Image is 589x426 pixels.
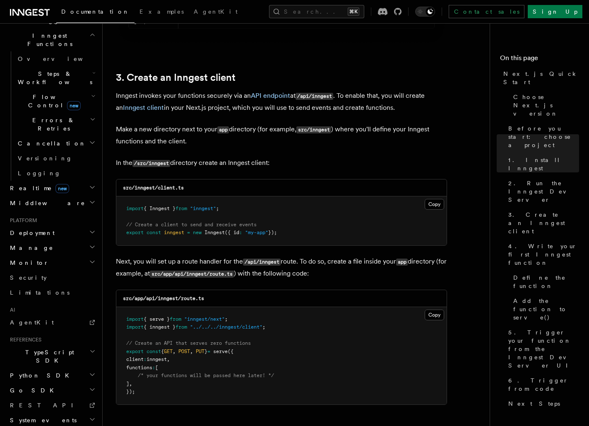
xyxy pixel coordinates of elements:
[505,152,579,176] a: 1. Install Inngest
[508,399,560,408] span: Next Steps
[7,240,97,255] button: Manage
[126,365,152,370] span: functions
[7,348,89,365] span: TypeScript SDK
[213,349,228,354] span: serve
[7,28,97,51] button: Inngest Functions
[216,206,219,211] span: ;
[14,51,97,66] a: Overview
[500,53,579,66] h4: On this page
[396,259,408,266] code: app
[7,181,97,196] button: Realtimenew
[175,206,187,211] span: from
[505,373,579,396] a: 6. Trigger from code
[7,229,55,237] span: Deployment
[505,176,579,207] a: 2. Run the Inngest Dev Server
[126,340,251,346] span: // Create an API that serves zero functions
[123,104,164,111] a: Inngest client
[505,396,579,411] a: Next Steps
[513,274,579,290] span: Define the function
[296,126,331,133] code: src/inngest
[513,93,579,118] span: Choose Next.js version
[7,371,74,380] span: Python SDK
[178,349,190,354] span: POST
[505,239,579,270] a: 4. Write your first Inngest function
[225,316,228,322] span: ;
[61,8,130,15] span: Documentation
[126,222,257,228] span: // Create a client to send and receive events
[239,230,242,235] span: :
[126,356,144,362] span: client
[123,185,184,191] code: src/inngest/client.ts
[116,90,447,114] p: Inngest invokes your functions securely via an at . To enable that, you will create an in your Ne...
[190,206,216,211] span: "inngest"
[10,289,70,296] span: Limitations
[116,256,447,280] p: Next, you will set up a route handler for the route. To do so, create a file inside your director...
[245,230,268,235] span: "my-app"
[7,244,53,252] span: Manage
[449,5,524,18] a: Contact sales
[190,349,193,354] span: ,
[139,8,184,15] span: Examples
[505,121,579,152] a: Before you start: choose a project
[513,297,579,322] span: Add the function to serve()
[190,324,262,330] span: "../../../inngest/client"
[7,368,97,383] button: Python SDK
[510,293,579,325] a: Add the function to serve()
[7,196,97,211] button: Middleware
[14,93,91,109] span: Flow Control
[7,255,97,270] button: Monitor
[425,310,444,320] button: Copy
[18,56,103,62] span: Overview
[126,316,144,322] span: import
[415,7,435,17] button: Toggle dark mode
[204,230,225,235] span: Inngest
[164,349,173,354] span: GET
[503,70,579,86] span: Next.js Quick Start
[116,123,447,147] p: Make a new directory next to your directory (for example, ) where you'll define your Inngest func...
[7,259,49,267] span: Monitor
[14,139,86,148] span: Cancellation
[123,295,204,301] code: src/app/api/inngest/route.ts
[243,259,281,266] code: /api/inngest
[7,315,97,330] a: AgentKit
[126,206,144,211] span: import
[7,31,89,48] span: Inngest Functions
[268,230,277,235] span: });
[196,349,204,354] span: PUT
[126,324,144,330] span: import
[55,184,69,193] span: new
[173,349,175,354] span: ,
[508,376,579,393] span: 6. Trigger from code
[144,356,147,362] span: :
[7,386,59,395] span: Go SDK
[14,151,97,166] a: Versioning
[126,230,144,235] span: export
[7,345,97,368] button: TypeScript SDK
[508,242,579,267] span: 4. Write your first Inngest function
[14,136,97,151] button: Cancellation
[147,349,161,354] span: const
[7,199,85,207] span: Middleware
[207,349,210,354] span: =
[126,381,129,387] span: ]
[14,116,90,133] span: Errors & Retries
[251,92,290,99] a: API endpoint
[126,389,135,395] span: });
[505,207,579,239] a: 3. Create an Inngest client
[144,324,175,330] span: { inngest }
[14,66,97,90] button: Steps & Workflows
[505,325,579,373] a: 5. Trigger your function from the Inngest Dev Server UI
[14,90,97,113] button: Flow Controlnew
[7,285,97,300] a: Limitations
[510,270,579,293] a: Define the function
[500,66,579,90] a: Next.js Quick Start
[116,72,236,83] a: 3. Create an Inngest client
[14,166,97,181] a: Logging
[147,356,167,362] span: inngest
[170,316,181,322] span: from
[194,8,238,15] span: AgentKit
[135,2,189,22] a: Examples
[348,7,359,16] kbd: ⌘K
[7,270,97,285] a: Security
[508,179,579,204] span: 2. Run the Inngest Dev Server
